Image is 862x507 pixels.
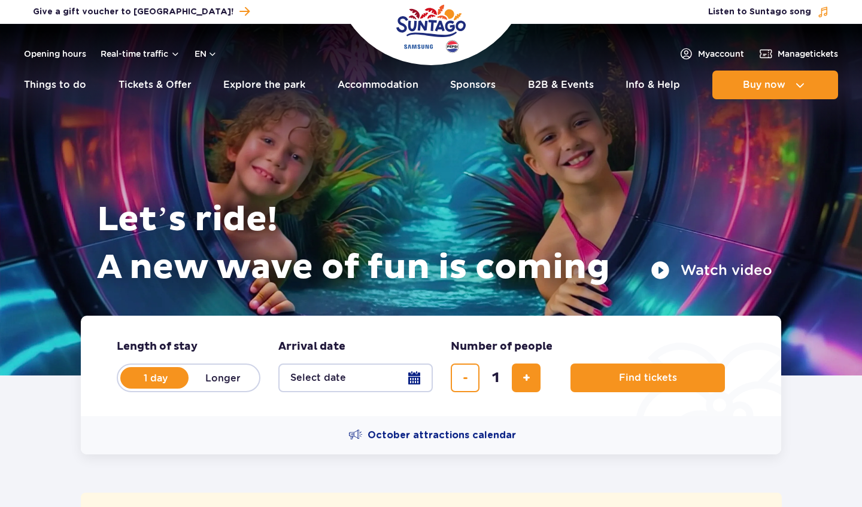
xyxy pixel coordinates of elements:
[33,6,233,18] span: Give a gift voucher to [GEOGRAPHIC_DATA]!
[189,365,257,390] label: Longer
[698,48,744,60] span: My account
[570,364,725,392] button: Find tickets
[97,196,772,292] h1: Let’s ride! A new wave of fun is coming
[651,261,772,280] button: Watch video
[679,47,744,61] a: Myaccount
[223,71,305,99] a: Explore the park
[528,71,594,99] a: B2B & Events
[743,80,785,90] span: Buy now
[451,340,553,354] span: Number of people
[512,364,541,392] button: add ticket
[117,340,198,354] span: Length of stay
[451,364,479,392] button: remove ticket
[338,71,418,99] a: Accommodation
[758,47,838,61] a: Managetickets
[708,6,829,18] button: Listen to Suntago song
[33,4,250,20] a: Give a gift voucher to [GEOGRAPHIC_DATA]!
[626,71,680,99] a: Info & Help
[348,428,516,442] a: October attractions calendar
[712,71,838,99] button: Buy now
[778,48,838,60] span: Manage tickets
[101,49,180,59] button: Real-time traffic
[195,48,217,60] button: en
[122,365,190,390] label: 1 day
[119,71,192,99] a: Tickets & Offer
[24,71,86,99] a: Things to do
[619,372,677,383] span: Find tickets
[81,316,781,416] form: Planning your visit to Park of Poland
[368,429,516,442] span: October attractions calendar
[278,340,345,354] span: Arrival date
[481,364,510,392] input: number of tickets
[24,48,86,60] a: Opening hours
[708,6,811,18] span: Listen to Suntago song
[278,364,433,392] button: Select date
[450,71,496,99] a: Sponsors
